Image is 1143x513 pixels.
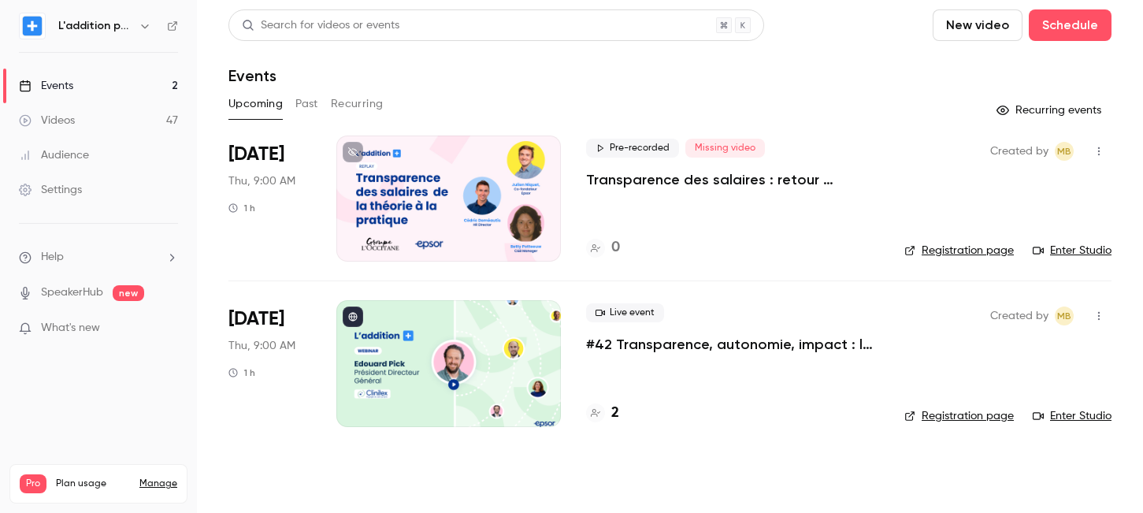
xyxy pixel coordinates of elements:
a: Registration page [904,408,1014,424]
a: #42 Transparence, autonomie, impact : la recette Clinitex [586,335,879,354]
button: Recurring [331,91,384,117]
button: Upcoming [228,91,283,117]
span: Help [41,249,64,266]
h6: L'addition par Epsor [58,18,132,34]
span: MB [1057,142,1071,161]
div: Search for videos or events [242,17,399,34]
span: Pro [20,474,46,493]
a: Enter Studio [1033,243,1111,258]
h4: 2 [611,403,619,424]
span: Plan usage [56,478,130,490]
div: Events [19,78,73,94]
a: Enter Studio [1033,408,1111,424]
span: Thu, 9:00 AM [228,338,295,354]
span: [DATE] [228,307,284,332]
span: Mylène BELLANGER [1055,307,1074,325]
div: Oct 16 Thu, 9:00 AM (Europe/Paris) [228,136,311,262]
span: Mylène BELLANGER [1055,142,1074,161]
div: 1 h [228,202,255,214]
a: Registration page [904,243,1014,258]
a: SpeakerHub [41,284,103,301]
span: What's new [41,320,100,336]
li: help-dropdown-opener [19,249,178,266]
a: Transparence des salaires : retour d'expérience de L'Occitane [586,170,879,189]
a: 2 [586,403,619,424]
span: Created by [990,307,1048,325]
button: New video [933,9,1022,41]
span: Missing video [685,139,765,158]
span: MB [1057,307,1071,325]
button: Recurring events [989,98,1111,123]
div: 1 h [228,366,255,379]
span: Pre-recorded [586,139,679,158]
div: Nov 6 Thu, 9:00 AM (Europe/Paris) [228,300,311,426]
div: Settings [19,182,82,198]
div: Videos [19,113,75,128]
button: Schedule [1029,9,1111,41]
div: Audience [19,147,89,163]
span: Live event [586,303,664,322]
a: Manage [139,478,177,490]
h4: 0 [611,237,620,258]
img: L'addition par Epsor [20,13,45,39]
span: new [113,285,144,301]
h1: Events [228,66,276,85]
a: 0 [586,237,620,258]
span: Thu, 9:00 AM [228,173,295,189]
span: [DATE] [228,142,284,167]
button: Past [295,91,318,117]
span: Created by [990,142,1048,161]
